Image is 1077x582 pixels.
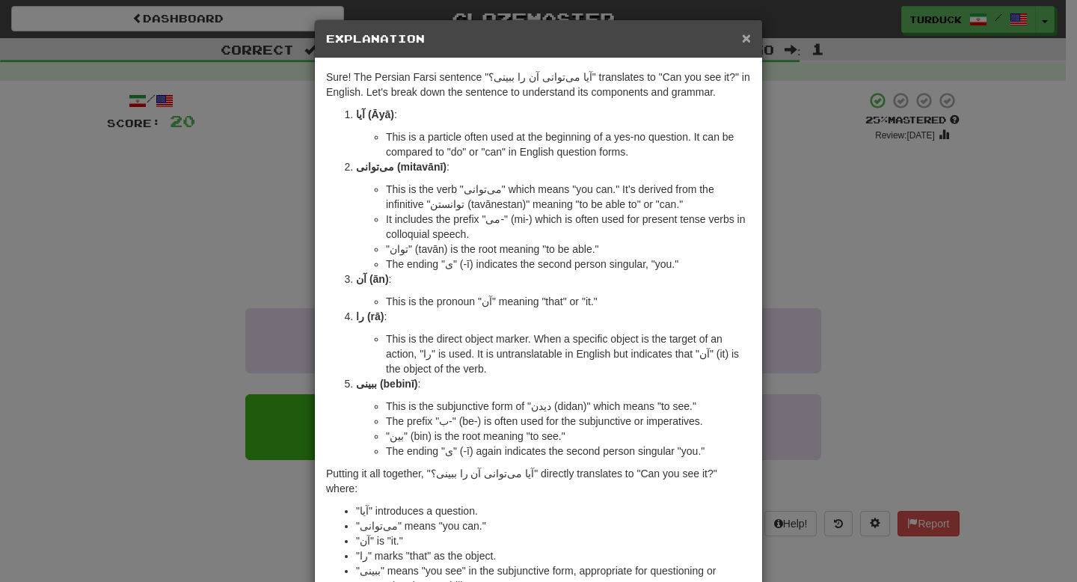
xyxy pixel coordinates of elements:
[386,129,751,159] li: This is a particle often used at the beginning of a yes-no question. It can be compared to "do" o...
[356,107,751,122] p: :
[742,29,751,46] span: ×
[356,108,394,120] strong: آیا (Āyā)
[356,518,751,533] li: "می‌توانی" means "you can."
[386,414,751,429] li: The prefix "ب-" (be-) is often used for the subjunctive or imperatives.
[386,444,751,459] li: The ending "ی" (-ī) again indicates the second person singular "you."
[386,182,751,212] li: This is the verb "می‌توانی" which means "you can." It’s derived from the infinitive "توانستن (tav...
[356,503,751,518] li: "آیا" introduces a question.
[356,378,417,390] strong: ببینی (bebinī)
[356,310,384,322] strong: را (rā)
[356,272,751,287] p: :
[386,242,751,257] li: "توان" (tavān) is the root meaning "to be able."
[356,376,751,391] p: :
[386,257,751,272] li: The ending "ی" (-ī) indicates the second person singular, "you."
[386,331,751,376] li: This is the direct object marker. When a specific object is the target of an action, "را" is used...
[356,161,447,173] strong: می‌توانی (mitavānī)
[386,294,751,309] li: This is the pronoun "آن" meaning "that" or "it."
[356,548,751,563] li: "را" marks "that" as the object.
[386,212,751,242] li: It includes the prefix "می-" (mi-) which is often used for present tense verbs in colloquial speech.
[356,273,389,285] strong: آن (ān)
[356,309,751,324] p: :
[742,30,751,46] button: Close
[356,159,751,174] p: :
[326,70,751,99] p: Sure! The Persian Farsi sentence "آیا می‌توانی آن را ببینی؟" translates to "Can you see it?" in E...
[326,466,751,496] p: Putting it all together, "آیا می‌توانی آن را ببینی؟" directly translates to "Can you see it?" where:
[386,399,751,414] li: This is the subjunctive form of "دیدن (didan)" which means "to see."
[326,31,751,46] h5: Explanation
[356,533,751,548] li: "آن" is "it."
[386,429,751,444] li: "بین" (bin) is the root meaning "to see."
